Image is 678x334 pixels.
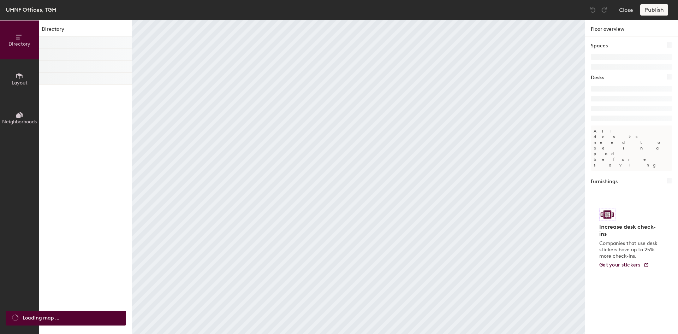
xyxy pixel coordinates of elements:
[585,20,678,36] h1: Floor overview
[591,178,618,186] h1: Furnishings
[599,262,649,268] a: Get your stickers
[23,314,59,322] span: Loading map ...
[6,5,56,14] div: UHNF Offices, TGH
[589,6,596,13] img: Undo
[591,74,604,82] h1: Desks
[132,20,585,334] canvas: Map
[39,25,132,36] h1: Directory
[619,4,633,16] button: Close
[601,6,608,13] img: Redo
[591,42,608,50] h1: Spaces
[599,223,660,238] h4: Increase desk check-ins
[599,240,660,259] p: Companies that use desk stickers have up to 25% more check-ins.
[2,119,37,125] span: Neighborhoods
[599,262,641,268] span: Get your stickers
[8,41,30,47] span: Directory
[591,125,672,171] p: All desks need to be in a pod before saving
[12,80,28,86] span: Layout
[599,209,615,221] img: Sticker logo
